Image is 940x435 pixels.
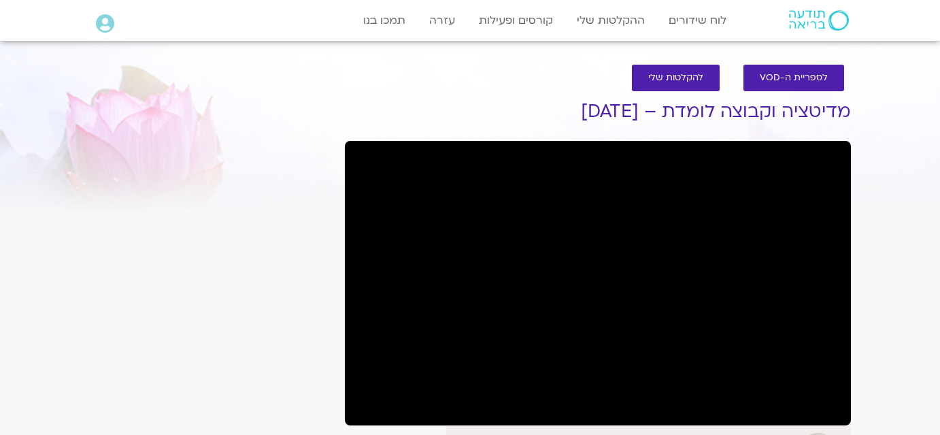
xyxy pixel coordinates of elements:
a: לספריית ה-VOD [743,65,844,91]
a: לוח שידורים [662,7,733,33]
img: תודעה בריאה [789,10,849,31]
a: תמכו בנו [356,7,412,33]
a: להקלטות שלי [632,65,720,91]
h1: מדיטציה וקבוצה לומדת – [DATE] [345,101,851,122]
span: לספריית ה-VOD [760,73,828,83]
a: עזרה [422,7,462,33]
a: ההקלטות שלי [570,7,652,33]
a: קורסים ופעילות [472,7,560,33]
span: להקלטות שלי [648,73,703,83]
